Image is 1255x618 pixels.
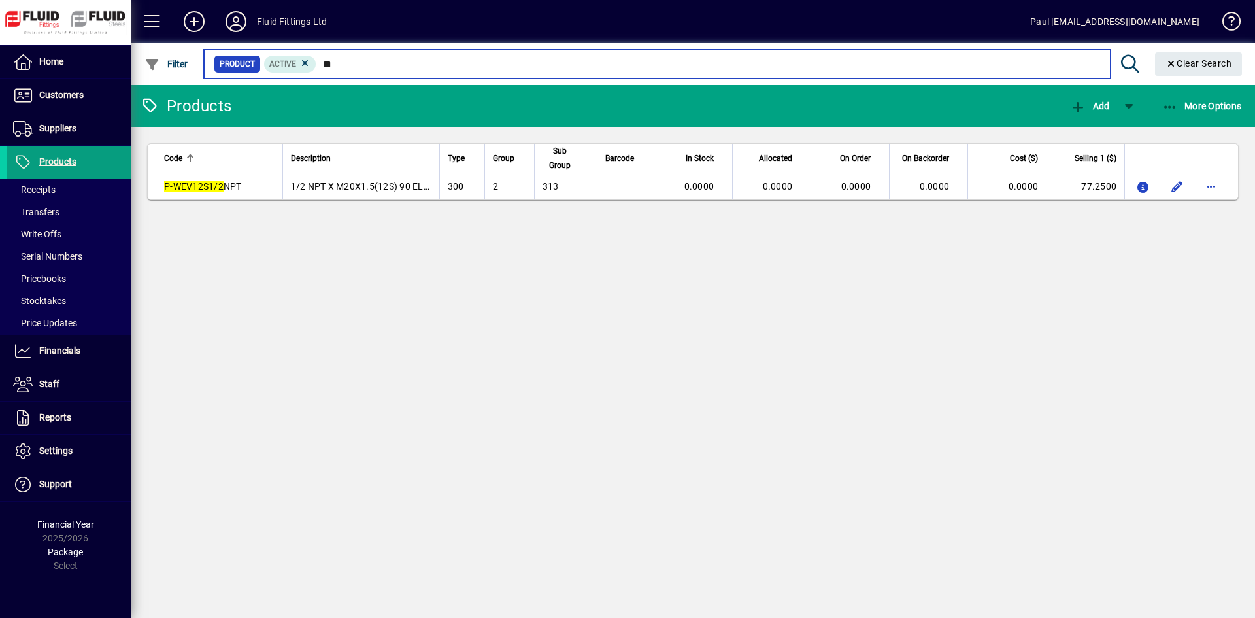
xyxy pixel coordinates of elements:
[164,181,224,192] em: P-WEV12S1/2
[1201,176,1222,197] button: More options
[897,151,961,165] div: On Backorder
[543,144,590,173] div: Sub Group
[1159,94,1245,118] button: More Options
[605,151,634,165] span: Barcode
[902,151,949,165] span: On Backorder
[448,151,465,165] span: Type
[7,402,131,434] a: Reports
[141,52,192,76] button: Filter
[257,11,327,32] div: Fluid Fittings Ltd
[1155,52,1243,76] button: Clear
[39,412,71,422] span: Reports
[13,318,77,328] span: Price Updates
[39,345,80,356] span: Financials
[1165,58,1232,69] span: Clear Search
[493,181,498,192] span: 2
[841,181,871,192] span: 0.0000
[684,181,714,192] span: 0.0000
[48,547,83,557] span: Package
[39,123,76,133] span: Suppliers
[291,151,331,165] span: Description
[13,207,59,217] span: Transfers
[7,179,131,201] a: Receipts
[141,95,231,116] div: Products
[13,184,56,195] span: Receipts
[741,151,804,165] div: Allocated
[144,59,188,69] span: Filter
[662,151,726,165] div: In Stock
[840,151,871,165] span: On Order
[7,312,131,334] a: Price Updates
[448,181,464,192] span: 300
[173,10,215,33] button: Add
[543,144,578,173] span: Sub Group
[37,519,94,530] span: Financial Year
[291,151,431,165] div: Description
[7,290,131,312] a: Stocktakes
[686,151,714,165] span: In Stock
[39,90,84,100] span: Customers
[13,296,66,306] span: Stocktakes
[269,60,296,69] span: Active
[220,58,255,71] span: Product
[1046,173,1124,199] td: 77.2500
[967,173,1046,199] td: 0.0000
[7,46,131,78] a: Home
[164,151,182,165] span: Code
[39,445,73,456] span: Settings
[920,181,950,192] span: 0.0000
[7,79,131,112] a: Customers
[759,151,792,165] span: Allocated
[7,112,131,145] a: Suppliers
[763,181,793,192] span: 0.0000
[7,201,131,223] a: Transfers
[7,245,131,267] a: Serial Numbers
[543,181,559,192] span: 313
[13,229,61,239] span: Write Offs
[493,151,526,165] div: Group
[1213,3,1239,45] a: Knowledge Base
[1075,151,1116,165] span: Selling 1 ($)
[1010,151,1038,165] span: Cost ($)
[1070,101,1109,111] span: Add
[7,468,131,501] a: Support
[13,251,82,262] span: Serial Numbers
[7,435,131,468] a: Settings
[605,151,646,165] div: Barcode
[39,156,76,167] span: Products
[1162,101,1242,111] span: More Options
[7,368,131,401] a: Staff
[164,181,242,192] span: NPT
[215,10,257,33] button: Profile
[7,267,131,290] a: Pricebooks
[164,151,242,165] div: Code
[493,151,514,165] span: Group
[39,56,63,67] span: Home
[39,479,72,489] span: Support
[7,335,131,368] a: Financials
[1067,94,1113,118] button: Add
[1167,176,1188,197] button: Edit
[819,151,882,165] div: On Order
[13,273,66,284] span: Pricebooks
[39,379,59,389] span: Staff
[448,151,477,165] div: Type
[7,223,131,245] a: Write Offs
[264,56,316,73] mat-chip: Activation Status: Active
[1030,11,1199,32] div: Paul [EMAIL_ADDRESS][DOMAIN_NAME]
[291,181,444,192] span: 1/2 NPT X M20X1.5(12S) 90 ELBOW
